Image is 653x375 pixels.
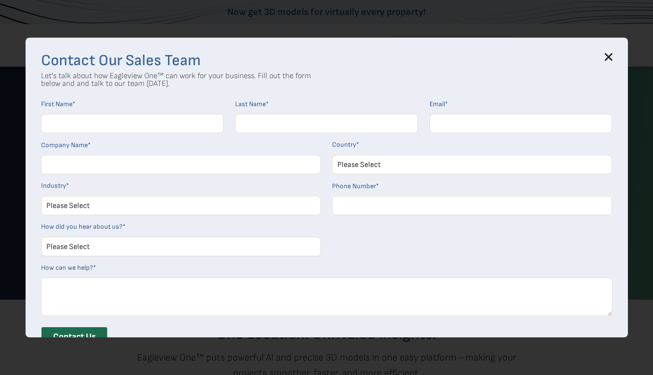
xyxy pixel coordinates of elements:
input: Contact Us [41,327,108,347]
span: How did you hear about us? [41,222,123,231]
span: First Name [41,100,72,108]
p: Let's talk about how Eagleview One™ can work for your business. Fill out the form below and and t... [41,72,311,88]
span: Last Name [235,100,266,108]
span: Country [332,140,356,149]
span: Company Name [41,141,88,149]
h3: Contact Our Sales Team [41,53,612,69]
span: Email [430,100,445,108]
span: How can we help? [41,264,93,272]
span: Phone Number [332,182,376,190]
span: Industry [41,181,66,190]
